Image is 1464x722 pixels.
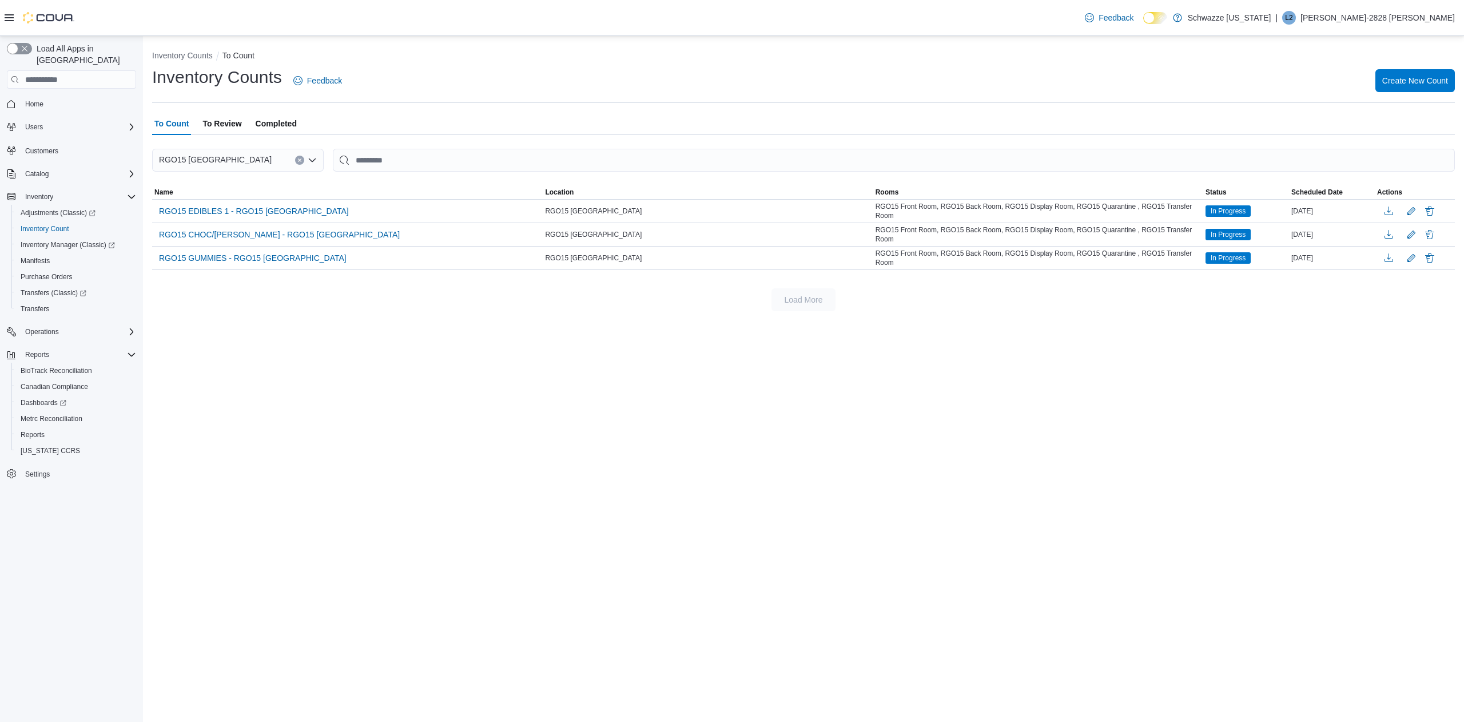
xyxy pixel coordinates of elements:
a: Feedback [289,69,347,92]
div: [DATE] [1289,204,1375,218]
button: Operations [2,324,141,340]
span: Catalog [21,167,136,181]
span: RGO15 GUMMIES - RGO15 [GEOGRAPHIC_DATA] [159,252,347,264]
span: Transfers [16,302,136,316]
button: Clear input [295,156,304,165]
button: Name [152,185,543,199]
button: Edit count details [1405,226,1418,243]
span: RGO15 CHOC/[PERSON_NAME] - RGO15 [GEOGRAPHIC_DATA] [159,229,400,240]
button: RGO15 CHOC/[PERSON_NAME] - RGO15 [GEOGRAPHIC_DATA] [154,226,404,243]
span: In Progress [1211,229,1246,240]
div: [DATE] [1289,251,1375,265]
button: Edit count details [1405,249,1418,267]
span: Purchase Orders [21,272,73,281]
span: Scheduled Date [1291,188,1343,197]
span: Dark Mode [1143,24,1144,25]
span: Load More [785,294,823,306]
span: Inventory [25,192,53,201]
span: Metrc Reconciliation [21,414,82,423]
div: RGO15 Front Room, RGO15 Back Room, RGO15 Display Room, RGO15 Quarantine , RGO15 Transfer Room [873,223,1203,246]
a: Customers [21,144,63,158]
span: Actions [1377,188,1402,197]
button: Catalog [2,166,141,182]
input: This is a search bar. After typing your query, hit enter to filter the results lower in the page. [333,149,1455,172]
nav: Complex example [7,91,136,512]
span: L2 [1285,11,1292,25]
span: Reports [21,348,136,362]
button: Inventory [21,190,58,204]
span: Canadian Compliance [16,380,136,394]
span: Create New Count [1382,75,1448,86]
button: Transfers [11,301,141,317]
div: RGO15 Front Room, RGO15 Back Room, RGO15 Display Room, RGO15 Quarantine , RGO15 Transfer Room [873,200,1203,223]
span: Home [21,97,136,111]
span: To Review [202,112,241,135]
span: Inventory [21,190,136,204]
button: Scheduled Date [1289,185,1375,199]
span: Home [25,100,43,109]
a: Inventory Manager (Classic) [11,237,141,253]
span: Dashboards [16,396,136,410]
button: Customers [2,142,141,158]
button: Open list of options [308,156,317,165]
span: In Progress [1211,206,1246,216]
span: Reports [21,430,45,439]
a: BioTrack Reconciliation [16,364,97,378]
a: Adjustments (Classic) [16,206,100,220]
p: [PERSON_NAME]-2828 [PERSON_NAME] [1300,11,1455,25]
span: Settings [25,470,50,479]
p: Schwazze [US_STATE] [1188,11,1271,25]
span: Transfers (Classic) [16,286,136,300]
button: RGO15 GUMMIES - RGO15 [GEOGRAPHIC_DATA] [154,249,351,267]
span: Reports [25,350,49,359]
button: To Count [222,51,254,60]
span: To Count [154,112,189,135]
a: Metrc Reconciliation [16,412,87,426]
a: Settings [21,467,54,481]
button: Metrc Reconciliation [11,411,141,427]
span: Settings [21,467,136,481]
span: Inventory Manager (Classic) [21,240,115,249]
a: Canadian Compliance [16,380,93,394]
a: Purchase Orders [16,270,77,284]
span: RGO15 EDIBLES 1 - RGO15 [GEOGRAPHIC_DATA] [159,205,349,217]
span: Purchase Orders [16,270,136,284]
button: Inventory Counts [152,51,213,60]
button: [US_STATE] CCRS [11,443,141,459]
a: Feedback [1080,6,1138,29]
img: Cova [23,12,74,23]
button: Reports [21,348,54,362]
a: Transfers (Classic) [16,286,91,300]
h1: Inventory Counts [152,66,282,89]
span: Operations [21,325,136,339]
span: Users [25,122,43,132]
p: | [1275,11,1278,25]
button: BioTrack Reconciliation [11,363,141,379]
button: Status [1203,185,1289,199]
button: Inventory Count [11,221,141,237]
button: Manifests [11,253,141,269]
a: Dashboards [11,395,141,411]
span: In Progress [1211,253,1246,263]
button: Purchase Orders [11,269,141,285]
a: Manifests [16,254,54,268]
span: Feedback [307,75,342,86]
button: Reports [11,427,141,443]
span: Rooms [876,188,899,197]
button: Settings [2,466,141,482]
button: Delete [1423,251,1437,265]
a: Inventory Count [16,222,74,236]
div: Lizzette-2828 Marquez [1282,11,1296,25]
span: Customers [21,143,136,157]
button: Inventory [2,189,141,205]
span: Inventory Manager (Classic) [16,238,136,252]
button: Users [2,119,141,135]
span: Customers [25,146,58,156]
button: Delete [1423,228,1437,241]
span: In Progress [1206,229,1251,240]
span: [US_STATE] CCRS [21,446,80,455]
div: RGO15 Front Room, RGO15 Back Room, RGO15 Display Room, RGO15 Quarantine , RGO15 Transfer Room [873,247,1203,269]
a: Transfers [16,302,54,316]
span: BioTrack Reconciliation [21,366,92,375]
span: RGO15 [GEOGRAPHIC_DATA] [545,230,642,239]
